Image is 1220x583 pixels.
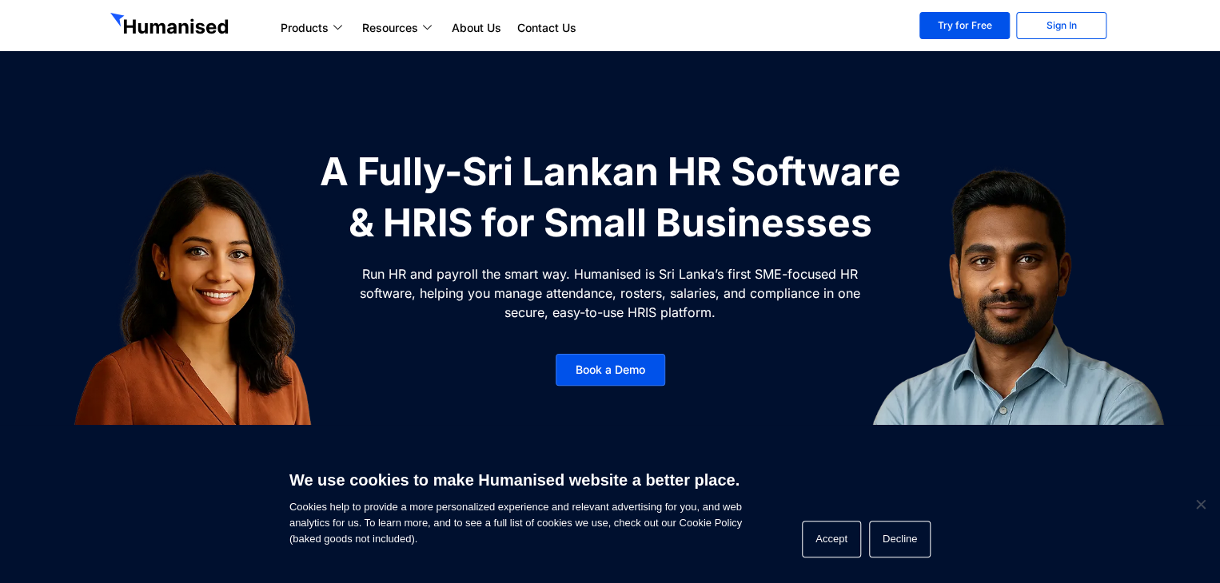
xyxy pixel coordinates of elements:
a: Sign In [1016,12,1106,39]
p: Run HR and payroll the smart way. Humanised is Sri Lanka’s first SME-focused HR software, helping... [358,264,862,322]
span: Book a Demo [576,364,645,375]
span: Cookies help to provide a more personalized experience and relevant advertising for you, and web ... [289,461,742,547]
a: Resources [354,18,444,38]
a: Contact Us [509,18,584,38]
span: Decline [1192,496,1208,512]
a: Products [273,18,354,38]
h6: We use cookies to make Humanised website a better place. [289,469,742,491]
button: Accept [802,521,861,557]
button: Decline [869,521,931,557]
a: About Us [444,18,509,38]
img: GetHumanised Logo [110,13,232,38]
a: Book a Demo [556,354,665,386]
h1: A Fully-Sri Lankan HR Software & HRIS for Small Businesses [310,146,910,248]
a: Try for Free [919,12,1010,39]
